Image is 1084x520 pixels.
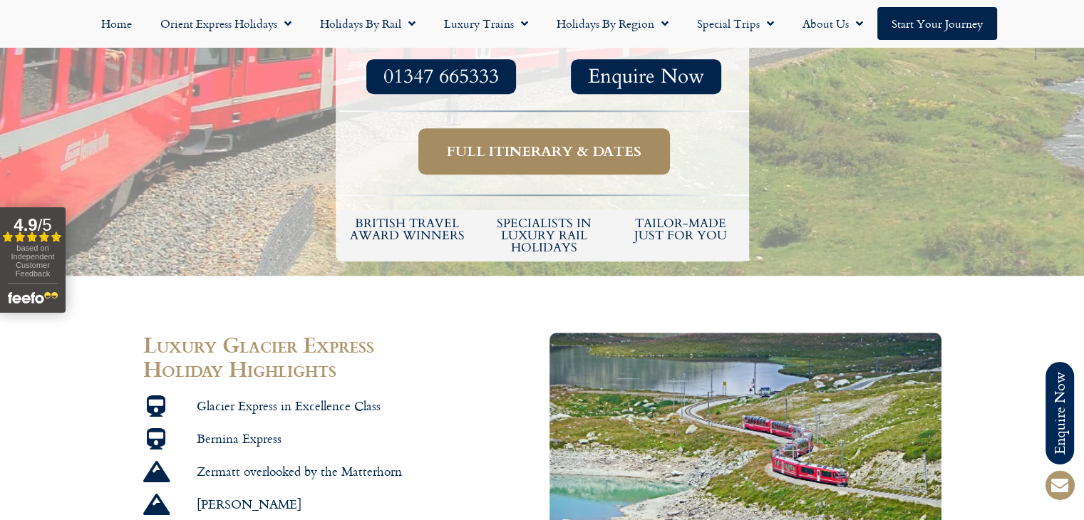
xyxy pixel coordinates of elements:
[193,496,301,512] span: [PERSON_NAME]
[193,463,402,479] span: Zermatt overlooked by the Matterhorn
[619,217,742,241] h5: tailor-made just for you
[193,430,282,447] span: Bernina Express
[7,7,1077,40] nav: Menu
[146,7,306,40] a: Orient Express Holidays
[143,333,535,357] h2: Luxury Glacier Express
[143,357,535,381] h2: Holiday Highlights
[193,397,381,414] span: Glacier Express in Excellence Class
[87,7,146,40] a: Home
[383,68,499,85] span: 01347 665333
[418,128,670,175] a: Full itinerary & dates
[877,7,997,40] a: Start your Journey
[346,217,469,241] h5: British Travel Award winners
[482,217,605,254] h6: Specialists in luxury rail holidays
[683,7,788,40] a: Special Trips
[447,142,641,160] span: Full itinerary & dates
[430,7,542,40] a: Luxury Trains
[588,68,704,85] span: Enquire Now
[788,7,877,40] a: About Us
[306,7,430,40] a: Holidays by Rail
[542,7,683,40] a: Holidays by Region
[366,59,516,94] a: 01347 665333
[571,59,721,94] a: Enquire Now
